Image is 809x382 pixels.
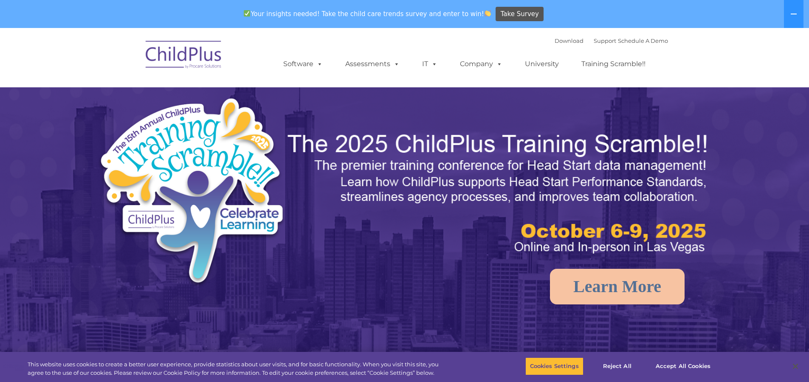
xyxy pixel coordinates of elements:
[451,56,511,72] a: Company
[414,56,446,72] a: IT
[496,7,544,22] a: Take Survey
[240,6,495,22] span: Your insights needed! Take the child care trends survey and enter to win!
[573,56,654,72] a: Training Scramble!!
[501,7,539,22] span: Take Survey
[516,56,567,72] a: University
[555,37,583,44] a: Download
[555,37,668,44] font: |
[525,357,583,375] button: Cookies Settings
[275,56,331,72] a: Software
[28,360,445,377] div: This website uses cookies to create a better user experience, provide statistics about user visit...
[244,10,250,17] img: ✅
[651,357,715,375] button: Accept All Cookies
[591,357,644,375] button: Reject All
[118,91,154,97] span: Phone number
[118,56,144,62] span: Last name
[618,37,668,44] a: Schedule A Demo
[594,37,616,44] a: Support
[550,269,685,304] a: Learn More
[337,56,408,72] a: Assessments
[485,10,491,17] img: 👏
[786,357,805,376] button: Close
[141,35,226,77] img: ChildPlus by Procare Solutions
